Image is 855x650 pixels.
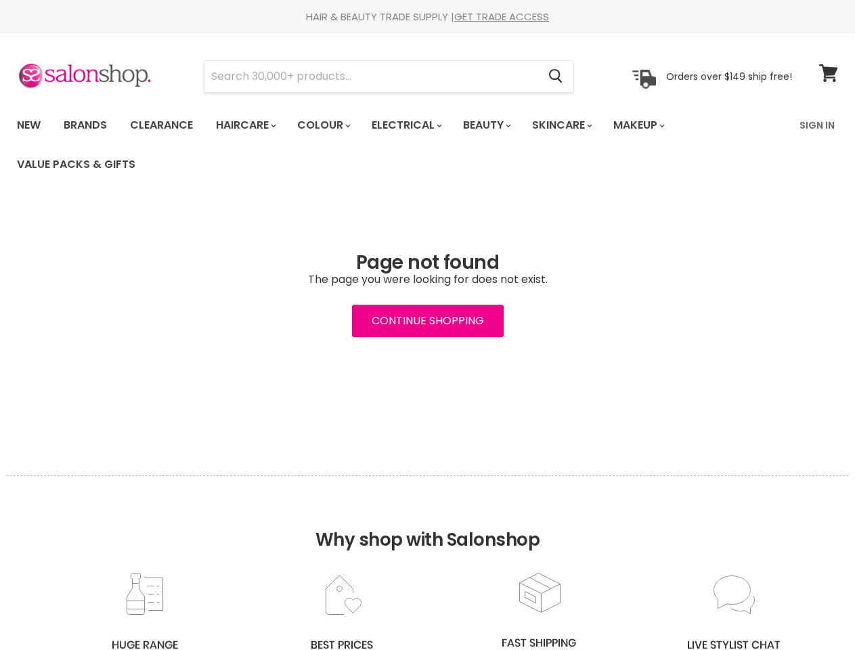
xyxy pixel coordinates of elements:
[53,111,117,139] a: Brands
[17,252,838,274] h1: Page not found
[7,111,51,139] a: New
[206,111,284,139] a: Haircare
[538,61,573,92] button: Search
[287,111,359,139] a: Colour
[453,111,519,139] a: Beauty
[361,111,450,139] a: Electrical
[7,150,146,179] a: Value Packs & Gifts
[204,60,574,93] form: Product
[522,111,600,139] a: Skincare
[454,9,549,24] a: GET TRADE ACCESS
[7,106,791,184] ul: Main menu
[791,111,843,139] a: Sign In
[352,305,504,337] a: Continue Shopping
[7,475,848,571] h2: Why shop with Salonshop
[17,274,838,286] p: The page you were looking for does not exist.
[603,111,673,139] a: Makeup
[204,61,538,92] input: Search
[666,70,792,82] p: Orders over $149 ship free!
[120,111,203,139] a: Clearance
